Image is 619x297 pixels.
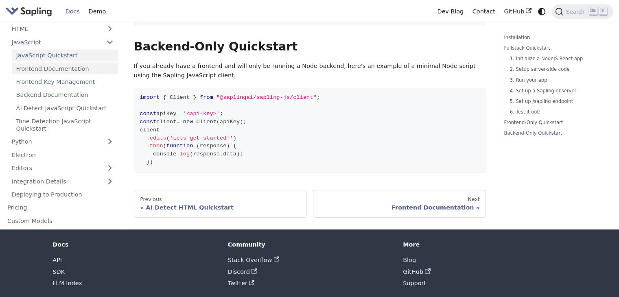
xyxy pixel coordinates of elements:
span: ) [150,159,153,165]
span: 'Lets get started!' [170,135,233,141]
a: Status and Uptime [3,228,118,240]
span: import [140,94,160,100]
a: Tone Detection JavaScript Quickstart [12,115,118,134]
span: console [153,151,176,157]
a: API [52,257,62,263]
a: Support [403,280,426,286]
a: Discord [228,269,257,275]
a: Electron [7,149,118,161]
a: Python [7,136,118,148]
a: Integration Details [7,175,118,187]
span: const [140,119,156,125]
span: ; [220,111,223,117]
a: Contact [468,5,500,18]
span: ) [226,143,230,149]
span: '<api-key>' [183,111,220,117]
button: Switch between dark and light mode (currently system mode) [536,6,548,17]
div: More [403,241,567,248]
span: client [140,127,160,133]
span: ) [240,119,243,125]
span: . [176,151,179,157]
span: ( [217,119,220,125]
span: Client [197,119,217,125]
a: Frontend-Only Quickstart [504,119,604,127]
span: { [163,94,166,100]
span: . [147,135,150,141]
span: apiKey [220,119,240,125]
a: Stack Overflow [228,257,279,263]
a: Twitter [228,280,255,286]
span: then [150,143,163,149]
span: response [200,143,227,149]
a: HTML [7,23,118,35]
span: ) [236,151,240,157]
a: PreviousAI Detect HTML Quickstart [134,190,307,218]
span: = [176,111,179,117]
span: ( [163,143,166,149]
a: NextFrontend Documentation [313,190,486,218]
button: Expand sidebar category 'Editors' [102,162,118,174]
span: client [156,119,176,125]
a: LLM Index [52,280,82,286]
div: Previous [140,196,301,203]
span: ; [240,151,243,157]
a: Frontend Documentation [12,63,118,74]
span: Search [563,9,589,15]
a: Fullstack Quickstart [504,44,604,52]
span: . [220,151,223,157]
span: ( [197,143,200,149]
a: Dev Blog [433,5,468,18]
p: If you already have a frontend and will only be running a Node backend, here's an example of a mi... [134,61,486,81]
kbd: K [599,8,607,15]
div: AI Detect HTML Quickstart [140,204,301,211]
span: . [147,143,150,149]
a: Frontend Key Management [12,76,118,87]
span: response [193,151,220,157]
a: 2. Setup server-side code [510,66,602,73]
a: 1. Initialize a NodeJS React app [510,55,602,63]
a: Installation [504,34,604,41]
span: new [183,119,193,125]
a: 4. Set up a Sapling observer [510,87,602,95]
a: GitHub [403,269,431,275]
a: JavaScript [7,36,118,48]
span: Client [170,94,190,100]
div: Next [319,196,480,203]
a: Deploying to Production [7,188,118,200]
a: Pricing [3,201,118,213]
span: ) [233,135,236,141]
span: data [223,151,236,157]
span: apiKey [156,111,176,117]
span: const [140,111,156,117]
span: { [233,143,236,149]
span: ( [166,135,170,141]
a: Custom Models [3,215,118,227]
a: Editors [7,162,102,174]
div: Frontend Documentation [319,204,480,211]
img: Sapling.ai [6,6,52,17]
div: Community [228,241,392,248]
span: "@saplingai/sapling-js/client" [217,94,317,100]
nav: Docs pages [134,190,486,218]
span: ; [317,94,320,100]
a: Blog [403,257,416,263]
a: Backend-Only Quickstart [504,129,604,137]
a: 6. Test it out! [510,108,602,116]
a: Docs [61,5,84,18]
span: ; [243,119,246,125]
span: function [166,143,193,149]
a: SDK [52,269,65,275]
a: 5. Set up /sapling endpoint [510,98,602,105]
div: Docs [52,241,216,248]
span: = [176,119,179,125]
span: from [200,94,213,100]
span: ( [190,151,193,157]
button: Search (Ctrl+K) [552,4,613,19]
a: Sapling.ai [6,6,55,17]
a: GitHub [499,5,536,18]
a: Demo [84,5,110,18]
span: edits [150,135,166,141]
a: JavaScript Quickstart [12,49,118,61]
span: } [193,94,196,100]
h2: Backend-Only Quickstart [134,39,486,54]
